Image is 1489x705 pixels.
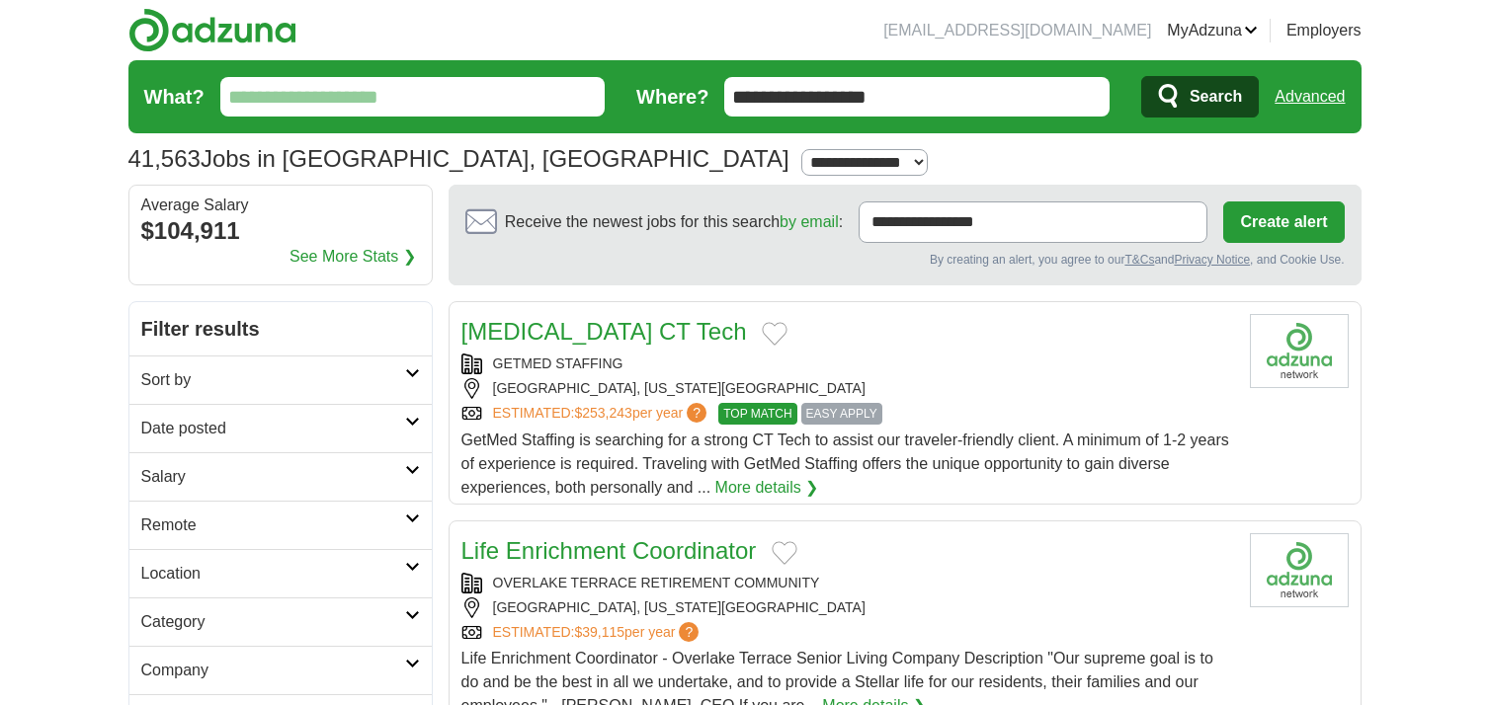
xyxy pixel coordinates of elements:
div: $104,911 [141,213,420,249]
a: Remote [129,501,432,549]
span: Search [1190,77,1242,117]
label: What? [144,82,205,112]
span: ? [687,403,706,423]
span: $253,243 [574,405,631,421]
a: More details ❯ [715,476,819,500]
h2: Company [141,659,405,682]
span: TOP MATCH [718,403,796,425]
div: [GEOGRAPHIC_DATA], [US_STATE][GEOGRAPHIC_DATA] [461,378,1234,399]
span: ? [679,622,699,642]
h2: Salary [141,465,405,489]
img: Company logo [1250,314,1349,388]
a: Category [129,597,432,646]
a: Sort by [129,355,432,404]
h2: Date posted [141,417,405,440]
h2: Filter results [129,302,432,355]
img: Company logo [1250,533,1349,607]
a: T&Cs [1124,253,1154,267]
a: Advanced [1275,77,1345,117]
div: By creating an alert, you agree to our and , and Cookie Use. [465,251,1345,269]
h2: Category [141,610,405,634]
span: GetMed Staffing is searching for a strong CT Tech to assist our traveler-friendly client. A minim... [461,431,1229,496]
button: Create alert [1223,201,1344,243]
h1: Jobs in [GEOGRAPHIC_DATA], [GEOGRAPHIC_DATA] [128,145,789,172]
a: [MEDICAL_DATA] CT Tech [461,318,747,345]
span: EASY APPLY [801,403,882,425]
h2: Location [141,562,405,586]
button: Add to favorite jobs [762,322,787,346]
a: ESTIMATED:$39,115per year? [493,622,703,643]
div: OVERLAKE TERRACE RETIREMENT COMMUNITY [461,573,1234,593]
a: Life Enrichment Coordinator [461,537,757,564]
img: Adzuna logo [128,8,296,52]
div: Average Salary [141,197,420,213]
a: Location [129,549,432,597]
div: GETMED STAFFING [461,353,1234,374]
a: ESTIMATED:$253,243per year? [493,403,711,425]
a: by email [780,213,839,230]
h2: Sort by [141,368,405,392]
a: Privacy Notice [1174,253,1250,267]
a: See More Stats ❯ [290,245,416,269]
a: Employers [1286,19,1362,42]
span: 41,563 [128,141,201,177]
a: MyAdzuna [1167,19,1258,42]
div: [GEOGRAPHIC_DATA], [US_STATE][GEOGRAPHIC_DATA] [461,597,1234,618]
h2: Remote [141,513,405,537]
button: Add to favorite jobs [772,541,797,565]
a: Salary [129,452,432,501]
button: Search [1141,76,1259,117]
span: $39,115 [574,624,624,640]
label: Where? [636,82,708,112]
li: [EMAIL_ADDRESS][DOMAIN_NAME] [883,19,1151,42]
a: Date posted [129,404,432,452]
span: Receive the newest jobs for this search : [505,210,843,234]
a: Company [129,646,432,694]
